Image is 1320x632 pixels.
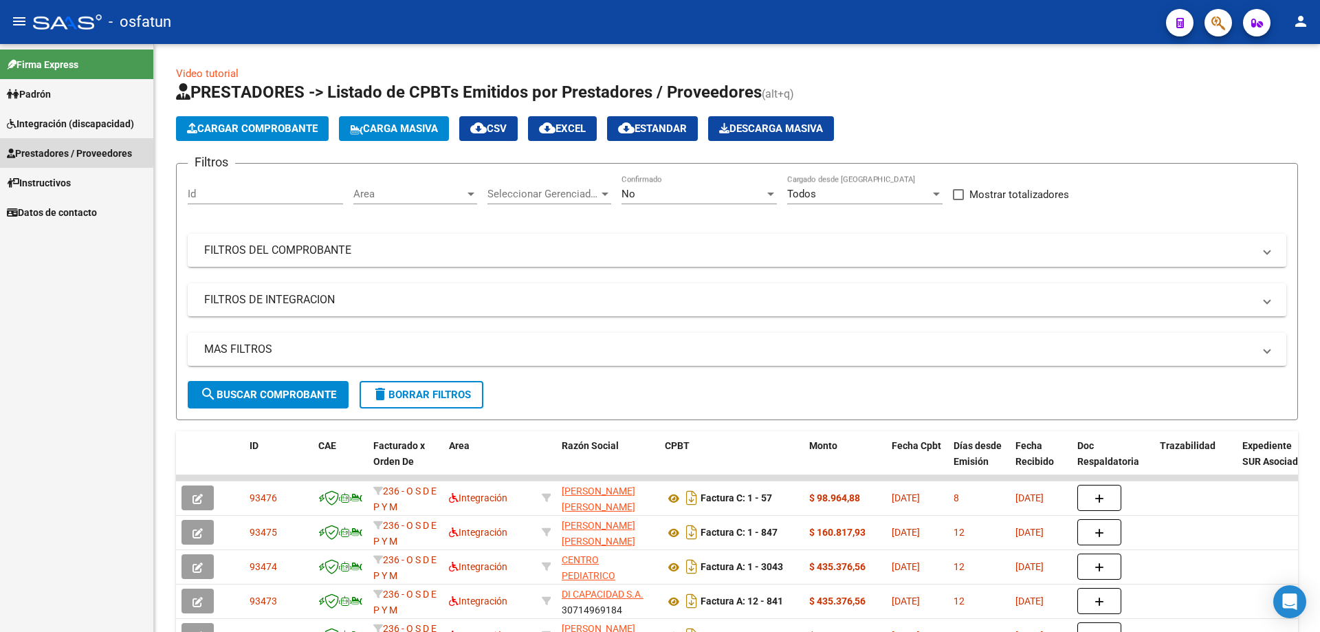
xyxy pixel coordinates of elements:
[683,521,701,543] i: Descargar documento
[204,243,1253,258] mat-panel-title: FILTROS DEL COMPROBANTE
[188,234,1286,267] mat-expansion-panel-header: FILTROS DEL COMPROBANTE
[1160,440,1215,451] span: Trazabilidad
[719,122,823,135] span: Descarga Masiva
[470,122,507,135] span: CSV
[892,561,920,572] span: [DATE]
[350,122,438,135] span: Carga Masiva
[665,440,690,451] span: CPBT
[804,431,886,492] datatable-header-cell: Monto
[449,596,507,607] span: Integración
[683,556,701,578] i: Descargar documento
[954,596,965,607] span: 12
[204,292,1253,307] mat-panel-title: FILTROS DE INTEGRACION
[886,431,948,492] datatable-header-cell: Fecha Cpbt
[539,122,586,135] span: EXCEL
[1273,585,1306,618] div: Open Intercom Messenger
[659,431,804,492] datatable-header-cell: CPBT
[204,342,1253,357] mat-panel-title: MAS FILTROS
[701,527,778,538] strong: Factura C: 1 - 847
[618,122,687,135] span: Estandar
[368,431,443,492] datatable-header-cell: Facturado x Orden De
[809,527,866,538] strong: $ 160.817,93
[373,554,437,581] span: 236 - O S D E P Y M
[809,561,866,572] strong: $ 435.376,56
[360,381,483,408] button: Borrar Filtros
[1010,431,1072,492] datatable-header-cell: Fecha Recibido
[7,57,78,72] span: Firma Express
[618,120,635,136] mat-icon: cloud_download
[109,7,171,37] span: - osfatun
[188,153,235,172] h3: Filtros
[353,188,465,200] span: Area
[318,440,336,451] span: CAE
[176,83,762,102] span: PRESTADORES -> Listado de CPBTs Emitidos por Prestadores / Proveedores
[7,87,51,102] span: Padrón
[188,283,1286,316] mat-expansion-panel-header: FILTROS DE INTEGRACION
[1015,596,1044,607] span: [DATE]
[562,589,643,600] span: DI CAPACIDAD S.A.
[528,116,597,141] button: EXCEL
[176,116,329,141] button: Cargar Comprobante
[250,492,277,503] span: 93476
[809,492,860,503] strong: $ 98.964,88
[188,381,349,408] button: Buscar Comprobante
[701,562,783,573] strong: Factura A: 1 - 3043
[1292,13,1309,30] mat-icon: person
[762,87,794,100] span: (alt+q)
[1015,492,1044,503] span: [DATE]
[809,596,866,607] strong: $ 435.376,56
[373,520,437,547] span: 236 - O S D E P Y M
[250,527,277,538] span: 93475
[562,486,635,512] span: [PERSON_NAME] [PERSON_NAME]
[562,483,654,512] div: 27386548698
[313,431,368,492] datatable-header-cell: CAE
[892,596,920,607] span: [DATE]
[250,440,258,451] span: ID
[562,440,619,451] span: Razón Social
[1015,527,1044,538] span: [DATE]
[250,561,277,572] span: 93474
[449,527,507,538] span: Integración
[250,596,277,607] span: 93473
[443,431,536,492] datatable-header-cell: Area
[7,146,132,161] span: Prestadores / Proveedores
[449,561,507,572] span: Integración
[562,520,635,547] span: [PERSON_NAME] [PERSON_NAME]
[892,492,920,503] span: [DATE]
[683,590,701,612] i: Descargar documento
[701,596,783,607] strong: Factura A: 12 - 841
[1237,431,1312,492] datatable-header-cell: Expediente SUR Asociado
[683,487,701,509] i: Descargar documento
[188,333,1286,366] mat-expansion-panel-header: MAS FILTROS
[373,440,425,467] span: Facturado x Orden De
[470,120,487,136] mat-icon: cloud_download
[701,493,772,504] strong: Factura C: 1 - 57
[372,389,471,401] span: Borrar Filtros
[708,116,834,141] button: Descarga Masiva
[244,431,313,492] datatable-header-cell: ID
[969,186,1069,203] span: Mostrar totalizadores
[1077,440,1139,467] span: Doc Respaldatoria
[176,67,239,80] a: Video tutorial
[1154,431,1237,492] datatable-header-cell: Trazabilidad
[1242,440,1303,467] span: Expediente SUR Asociado
[187,122,318,135] span: Cargar Comprobante
[539,120,555,136] mat-icon: cloud_download
[892,440,941,451] span: Fecha Cpbt
[621,188,635,200] span: No
[373,486,437,512] span: 236 - O S D E P Y M
[562,587,654,615] div: 30714969184
[373,589,437,615] span: 236 - O S D E P Y M
[954,440,1002,467] span: Días desde Emisión
[7,175,71,190] span: Instructivos
[200,386,217,402] mat-icon: search
[1015,561,1044,572] span: [DATE]
[562,518,654,547] div: 27942726061
[607,116,698,141] button: Estandar
[459,116,518,141] button: CSV
[200,389,336,401] span: Buscar Comprobante
[487,188,599,200] span: Seleccionar Gerenciador
[562,554,648,597] span: CENTRO PEDIATRICO NEUROLOGICO S.A.
[339,116,449,141] button: Carga Masiva
[954,561,965,572] span: 12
